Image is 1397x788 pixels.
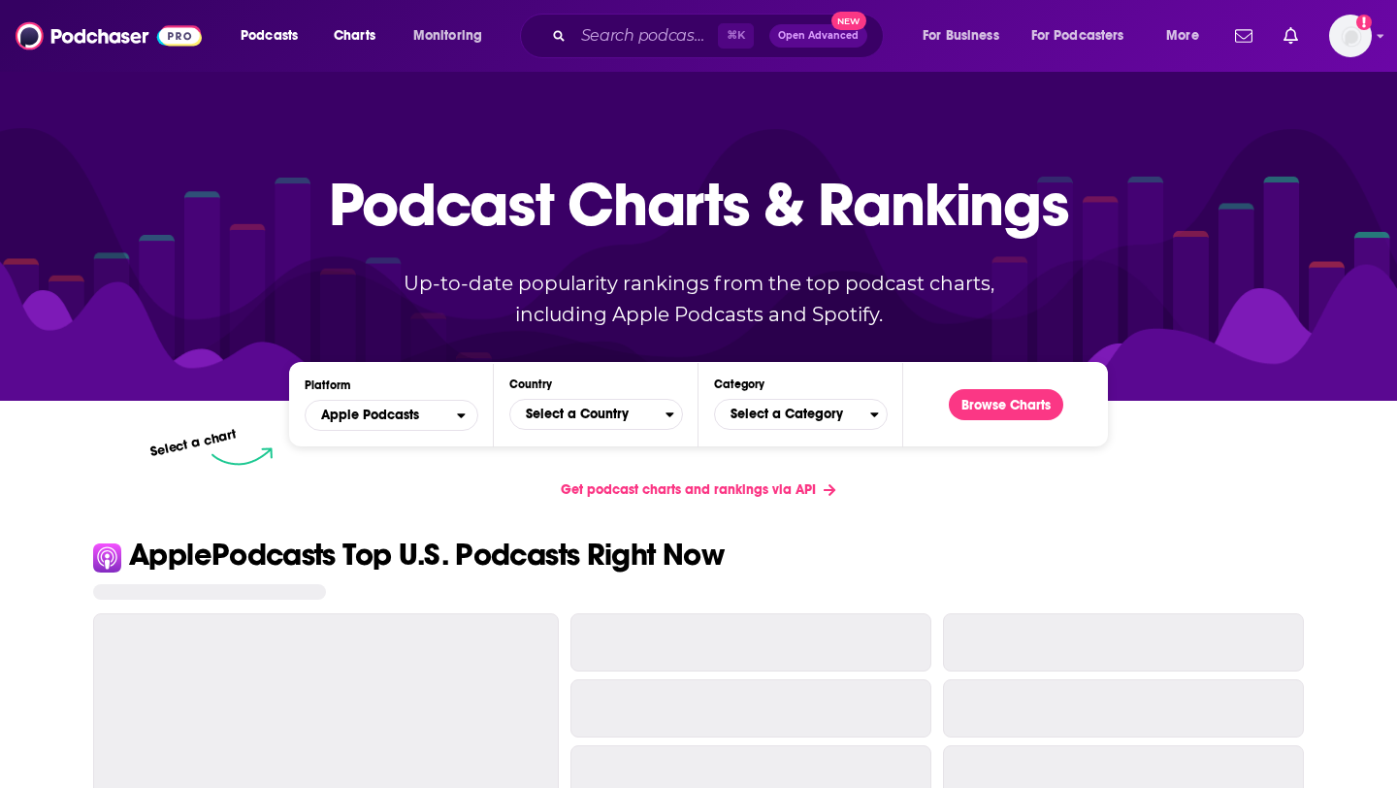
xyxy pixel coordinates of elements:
div: Search podcasts, credits, & more... [538,14,902,58]
span: Charts [334,22,375,49]
button: Open AdvancedNew [769,24,867,48]
span: Podcasts [241,22,298,49]
img: Podchaser - Follow, Share and Rate Podcasts [16,17,202,54]
span: Logged in as AutumnKatie [1329,15,1372,57]
span: New [831,12,866,30]
button: open menu [227,20,323,51]
button: open menu [400,20,507,51]
img: User Profile [1329,15,1372,57]
svg: Add a profile image [1356,15,1372,30]
button: Show profile menu [1329,15,1372,57]
span: For Podcasters [1031,22,1124,49]
a: Show notifications dropdown [1227,19,1260,52]
h2: Platforms [305,400,478,431]
button: Categories [714,399,888,430]
button: Browse Charts [949,389,1063,420]
button: open menu [305,400,478,431]
p: Podcast Charts & Rankings [329,141,1069,267]
span: Apple Podcasts [306,399,457,432]
p: Select a chart [148,426,238,460]
span: More [1166,22,1199,49]
span: Monitoring [413,22,482,49]
button: Countries [509,399,683,430]
p: Apple Podcasts Top U.S. Podcasts Right Now [129,540,724,571]
a: Get podcast charts and rankings via API [545,466,851,513]
span: For Business [923,22,999,49]
span: ⌘ K [718,23,754,49]
a: Charts [321,20,387,51]
img: select arrow [211,447,273,466]
img: Apple Icon [93,543,121,572]
span: Open Advanced [778,31,859,41]
span: Select a Country [510,398,666,431]
p: Up-to-date popularity rankings from the top podcast charts, including Apple Podcasts and Spotify. [365,268,1032,330]
span: Get podcast charts and rankings via API [561,481,816,498]
button: open menu [909,20,1023,51]
button: open menu [1019,20,1153,51]
input: Search podcasts, credits, & more... [573,20,718,51]
button: open menu [1153,20,1223,51]
span: Select a Category [715,398,870,431]
a: Show notifications dropdown [1276,19,1306,52]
